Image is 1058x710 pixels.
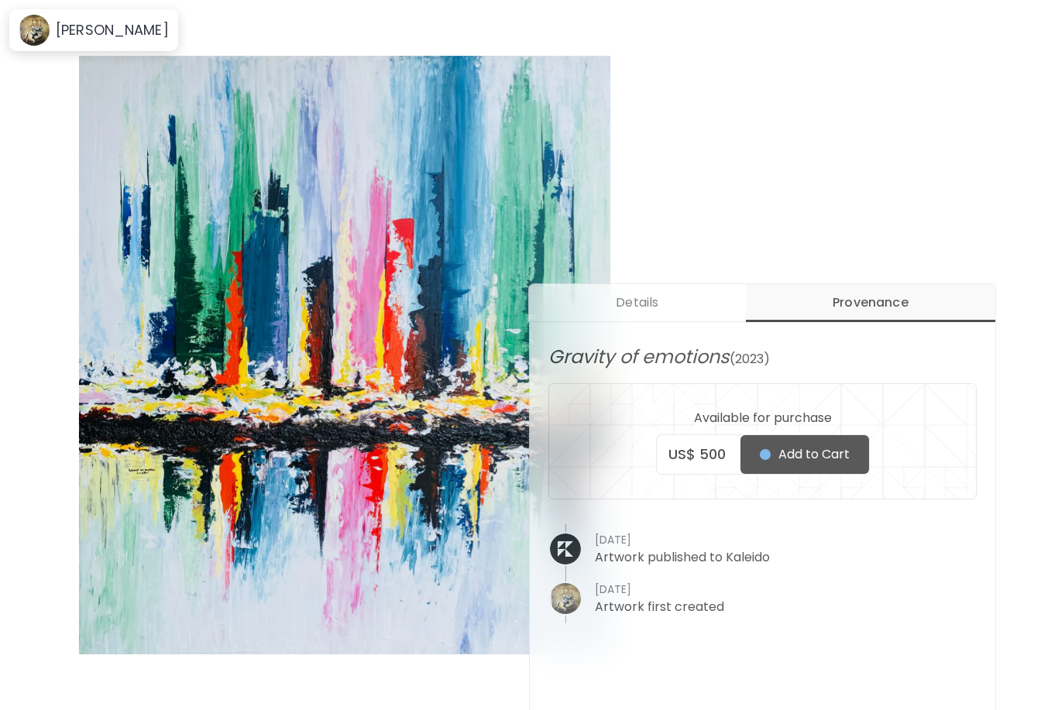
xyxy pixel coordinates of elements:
[595,582,724,596] h4: [DATE]
[595,598,724,616] a: Artwork first created
[65,680,500,696] h4: Mixed Media | 90 x 100 cm
[485,673,575,691] span: Add to Cart
[595,533,770,547] h4: [DATE]
[740,435,869,474] button: Add to Cart
[755,293,986,312] span: Provenance
[538,293,737,312] span: Details
[465,663,594,701] button: Add to Cart
[694,408,832,428] h6: Available for purchase
[65,664,190,679] h6: Gravity of emotions
[595,548,770,566] a: Artwork published to Kaleido
[730,350,770,368] span: (2023)
[548,344,730,369] span: Gravity of emotions
[760,445,850,464] span: Add to Cart
[56,21,169,39] h6: [PERSON_NAME]
[657,445,740,464] h5: US$ 500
